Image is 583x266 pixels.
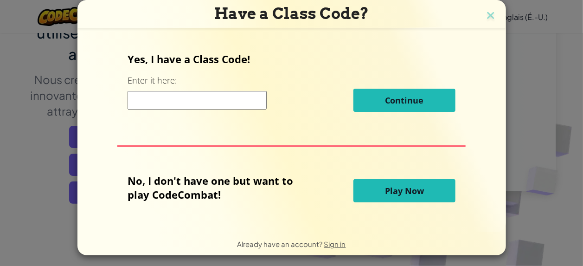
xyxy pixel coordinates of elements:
span: Continue [385,95,424,106]
p: Yes, I have a Class Code! [128,52,455,66]
span: Already have an account? [237,240,324,248]
img: close icon [485,9,497,23]
a: Sign in [324,240,346,248]
span: Have a Class Code? [214,4,369,23]
button: Play Now [353,179,455,202]
span: Play Now [385,185,424,196]
button: Continue [353,89,455,112]
p: No, I don't have one but want to play CodeCombat! [128,174,307,201]
label: Enter it here: [128,75,177,86]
